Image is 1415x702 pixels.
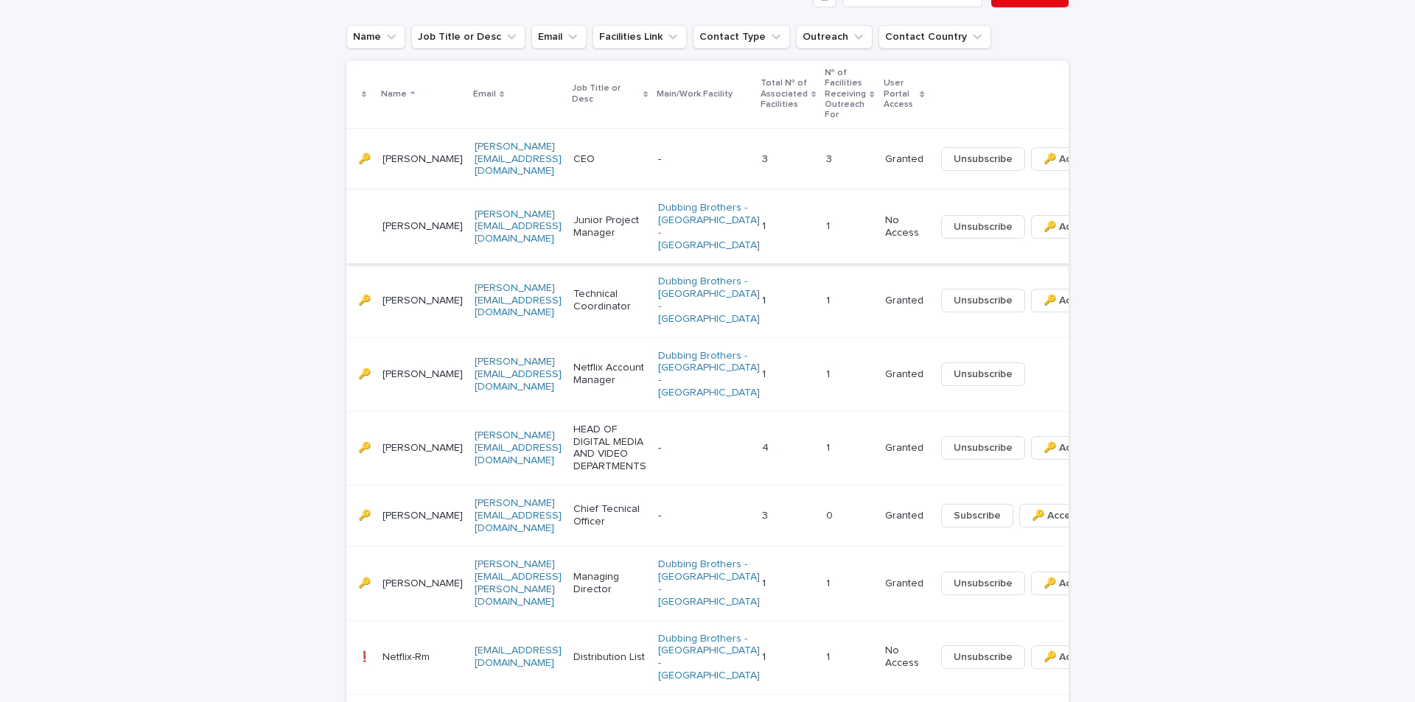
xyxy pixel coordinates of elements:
p: 🔑 [358,365,374,381]
p: 1 [826,439,833,454]
p: Chief Tecnical Officer [573,503,646,528]
p: - [658,510,750,522]
p: 🔑 [358,150,374,166]
span: Unsubscribe [954,576,1013,591]
tr: 🔑🔑 [PERSON_NAME][PERSON_NAME][EMAIL_ADDRESS][DOMAIN_NAME]Technical CoordinatorDubbing Brothers - ... [346,264,1155,337]
p: [PERSON_NAME] [382,295,463,307]
span: 🔑 Access [1044,576,1093,591]
p: Managing Director [573,571,646,596]
p: [PERSON_NAME] [382,510,463,522]
button: Outreach [796,25,873,49]
p: 🔑 [358,292,374,307]
button: Contact Type [693,25,790,49]
p: 3 [762,150,771,166]
p: 4 [762,439,772,454]
span: 🔑 Access [1044,650,1093,664]
span: 🔑 Access [1044,293,1093,308]
p: 0 [826,507,836,522]
p: 1 [826,292,833,307]
button: 🔑 Access [1031,215,1105,239]
p: [PERSON_NAME] [382,220,463,233]
a: [PERSON_NAME][EMAIL_ADDRESS][DOMAIN_NAME] [475,357,562,392]
p: Total № of Associated Facilities [761,75,808,113]
button: 🔑 Access [1031,645,1105,669]
a: [PERSON_NAME][EMAIL_ADDRESS][DOMAIN_NAME] [475,283,562,318]
button: Unsubscribe [941,436,1025,460]
p: Granted [885,510,923,522]
button: Job Title or Desc [411,25,525,49]
tr: 🔑🔑 [PERSON_NAME][PERSON_NAME][EMAIL_ADDRESS][DOMAIN_NAME]Netflix Account ManagerDubbing Brothers ... [346,337,1155,411]
span: 🔑 Access [1032,508,1081,523]
p: Distribution List [573,651,646,664]
p: - [658,442,750,454]
p: Name [381,86,407,102]
span: Unsubscribe [954,650,1013,664]
button: 🔑 Access [1019,504,1094,527]
p: Email [473,86,496,102]
button: Unsubscribe [941,645,1025,669]
p: HEAD OF DIGITAL MEDIA AND VIDEO DEPARTMENTS [573,424,646,473]
span: 🔑 Access [1044,440,1093,455]
a: [PERSON_NAME][EMAIL_ADDRESS][DOMAIN_NAME] [475,430,562,466]
a: [EMAIL_ADDRESS][DOMAIN_NAME] [475,645,562,668]
span: 🔑 Access [1044,152,1093,166]
p: 1 [762,217,769,233]
p: CEO [573,153,646,166]
button: Email [531,25,587,49]
p: No Access [885,214,923,239]
p: Netflix Account Manager [573,362,646,387]
button: Facilities Link [593,25,687,49]
p: - [658,153,750,166]
a: [PERSON_NAME][EMAIL_ADDRESS][PERSON_NAME][DOMAIN_NAME] [475,559,562,606]
tr: 🔑🔑 [PERSON_NAME][PERSON_NAME][EMAIL_ADDRESS][DOMAIN_NAME]Chief Tecnical Officer-33 00 GrantedSubs... [346,485,1155,546]
button: 🔑 Access [1031,289,1105,312]
p: Job Title or Desc [572,80,640,108]
p: User Portal Access [884,75,917,113]
a: [PERSON_NAME][EMAIL_ADDRESS][DOMAIN_NAME] [475,141,562,177]
p: 🔑 [358,439,374,454]
p: 1 [762,292,769,307]
p: 🔑 [358,575,374,590]
tr: ❗️❗️ Netflix-Rm[EMAIL_ADDRESS][DOMAIN_NAME]Distribution ListDubbing Brothers - [GEOGRAPHIC_DATA] ... [346,620,1155,694]
button: Unsubscribe [941,215,1025,239]
button: Unsubscribe [941,289,1025,312]
p: Granted [885,578,923,590]
span: Unsubscribe [954,367,1013,382]
button: 🔑 Access [1031,436,1105,460]
span: Unsubscribe [954,293,1013,308]
p: № of Facilities Receiving Outreach For [825,65,866,124]
button: Name [346,25,405,49]
p: Granted [885,368,923,381]
p: Technical Coordinator [573,288,646,313]
p: 1 [762,575,769,590]
p: Netflix-Rm [382,651,463,664]
p: 1 [826,575,833,590]
a: Dubbing Brothers - [GEOGRAPHIC_DATA] - [GEOGRAPHIC_DATA] [658,275,760,325]
tr: 🔑🔑 [PERSON_NAME][PERSON_NAME][EMAIL_ADDRESS][DOMAIN_NAME]HEAD OF DIGITAL MEDIA AND VIDEO DEPARTME... [346,411,1155,485]
span: Unsubscribe [954,152,1013,166]
button: 🔑 Access [1031,147,1105,171]
p: 1 [762,365,769,381]
p: [PERSON_NAME] [382,442,463,454]
p: No Access [885,645,923,670]
tr: 🔑🔑 [PERSON_NAME][PERSON_NAME][EMAIL_ADDRESS][PERSON_NAME][DOMAIN_NAME]Managing DirectorDubbing Br... [346,547,1155,620]
a: Dubbing Brothers - [GEOGRAPHIC_DATA] - [GEOGRAPHIC_DATA] [658,350,760,399]
button: 🔑 Access [1031,572,1105,595]
p: [PERSON_NAME] [382,578,463,590]
p: 1 [826,365,833,381]
span: 🔑 Access [1044,220,1093,234]
a: [PERSON_NAME][EMAIL_ADDRESS][DOMAIN_NAME] [475,498,562,533]
p: 1 [762,648,769,664]
p: Granted [885,153,923,166]
p: 🔑 [358,507,374,522]
button: Unsubscribe [941,572,1025,595]
p: 1 [826,217,833,233]
span: Unsubscribe [954,440,1013,455]
a: Dubbing Brothers - [GEOGRAPHIC_DATA] - [GEOGRAPHIC_DATA] [658,633,760,682]
span: Unsubscribe [954,220,1013,234]
a: [PERSON_NAME][EMAIL_ADDRESS][DOMAIN_NAME] [475,209,562,245]
p: 3 [826,150,835,166]
tr: 🔑🔑 [PERSON_NAME][PERSON_NAME][EMAIL_ADDRESS][DOMAIN_NAME]CEO-33 33 GrantedUnsubscribe🔑 Access [346,128,1155,189]
p: Granted [885,295,923,307]
p: Main/Work Facility [657,86,733,102]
